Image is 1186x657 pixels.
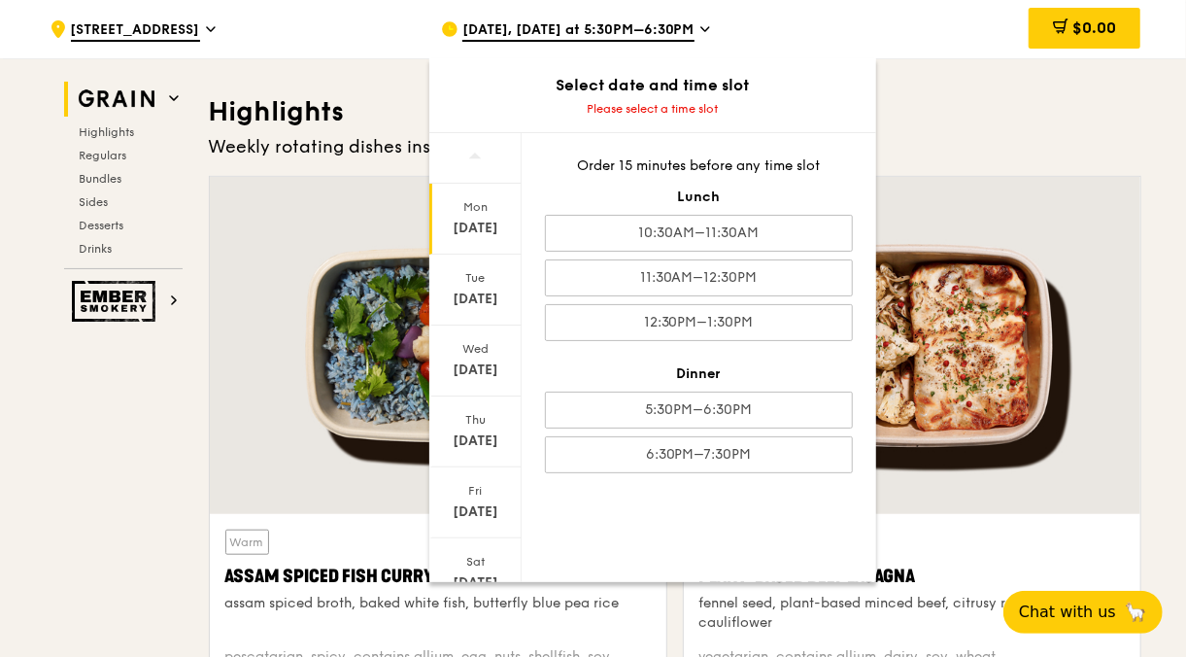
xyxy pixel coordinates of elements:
div: Warm [225,530,269,555]
div: [DATE] [432,573,519,593]
img: Grain web logo [72,82,161,117]
div: Order 15 minutes before any time slot [545,156,853,176]
span: 🦙 [1124,601,1147,624]
div: Please select a time slot [429,101,876,117]
span: [DATE], [DATE] at 5:30PM–6:30PM [462,20,695,42]
div: Mon [432,199,519,215]
div: [DATE] [432,361,519,380]
div: [DATE] [432,290,519,309]
div: Lunch [545,188,853,207]
div: Tue [432,270,519,286]
div: 6:30PM–7:30PM [545,436,853,473]
img: Ember Smokery web logo [72,281,161,322]
span: Sides [80,195,109,209]
span: Highlights [80,125,135,139]
div: 11:30AM–12:30PM [545,259,853,296]
span: Regulars [80,149,127,162]
div: 5:30PM–6:30PM [545,392,853,429]
span: Bundles [80,172,122,186]
h3: Highlights [209,94,1141,129]
div: Thu [432,412,519,428]
div: Plant-Based Beef Lasagna [699,563,1125,590]
div: Select date and time slot [429,74,876,97]
div: 12:30PM–1:30PM [545,304,853,341]
span: Desserts [80,219,124,232]
span: $0.00 [1072,18,1116,37]
div: [DATE] [432,502,519,522]
div: Fri [432,483,519,499]
div: Weekly rotating dishes inspired by flavours from around the world. [209,133,1141,160]
div: Assam Spiced Fish Curry [225,563,651,590]
span: Chat with us [1019,601,1116,624]
span: Drinks [80,242,113,256]
div: Sat [432,554,519,570]
div: [DATE] [432,219,519,238]
span: [STREET_ADDRESS] [71,20,200,42]
button: Chat with us🦙 [1003,591,1163,634]
div: assam spiced broth, baked white fish, butterfly blue pea rice [225,594,651,613]
div: fennel seed, plant-based minced beef, citrusy roasted cauliflower [699,594,1125,633]
div: Dinner [545,364,853,384]
div: Wed [432,341,519,357]
div: 10:30AM–11:30AM [545,215,853,252]
div: [DATE] [432,432,519,451]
